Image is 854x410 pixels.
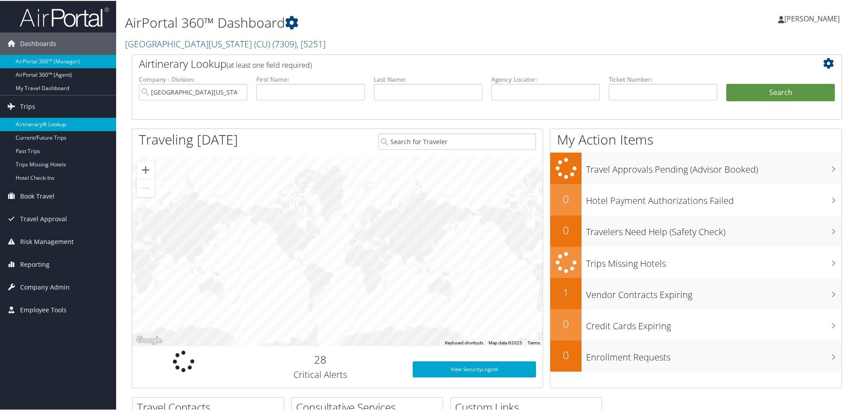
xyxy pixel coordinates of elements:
span: Book Travel [20,184,54,207]
h2: 0 [550,191,582,206]
h3: Travel Approvals Pending (Advisor Booked) [586,158,841,175]
a: 0Enrollment Requests [550,340,841,371]
a: 1Vendor Contracts Expiring [550,277,841,308]
h3: Vendor Contracts Expiring [586,283,841,300]
span: [PERSON_NAME] [784,13,840,23]
h3: Credit Cards Expiring [586,315,841,331]
span: Reporting [20,253,50,275]
h3: Travelers Need Help (Safety Check) [586,220,841,237]
h3: Hotel Payment Authorizations Failed [586,189,841,206]
a: View SecurityLogic® [413,360,536,377]
h2: Airtinerary Lookup [139,55,776,70]
h3: Enrollment Requests [586,346,841,363]
span: Employee Tools [20,298,67,320]
h2: 0 [550,222,582,237]
a: [GEOGRAPHIC_DATA][US_STATE] (CU) [125,37,326,49]
span: Map data ©2025 [489,340,522,344]
img: airportal-logo.png [20,6,109,27]
button: Search [726,83,835,101]
label: Last Name: [374,74,482,83]
span: Dashboards [20,32,56,54]
a: [PERSON_NAME] [778,4,849,31]
a: 0Hotel Payment Authorizations Failed [550,183,841,215]
label: First Name: [256,74,365,83]
label: Ticket Number: [609,74,717,83]
h1: AirPortal 360™ Dashboard [125,12,607,31]
h3: Trips Missing Hotels [586,252,841,269]
h2: 1 [550,284,582,299]
a: Trips Missing Hotels [550,246,841,277]
a: 0Credit Cards Expiring [550,308,841,340]
h1: My Action Items [550,129,841,148]
span: Travel Approval [20,207,67,229]
button: Zoom in [137,160,155,178]
span: , [ 5251 ] [297,37,326,49]
h2: 28 [242,351,399,366]
a: Travel Approvals Pending (Advisor Booked) [550,152,841,183]
a: Open this area in Google Maps (opens a new window) [134,334,164,345]
label: Company - Division: [139,74,247,83]
h3: Critical Alerts [242,368,399,380]
h2: 0 [550,347,582,362]
button: Zoom out [137,178,155,196]
img: Google [134,334,164,345]
label: Agency Locator: [491,74,600,83]
button: Keyboard shortcuts [445,339,483,345]
h2: 0 [550,315,582,331]
span: (at least one field required) [226,59,312,69]
span: ( 7309 ) [272,37,297,49]
a: 0Travelers Need Help (Safety Check) [550,215,841,246]
input: Search for Traveler [378,133,536,149]
span: Company Admin [20,275,70,298]
span: Trips [20,95,35,117]
a: Terms (opens in new tab) [527,340,540,344]
h1: Traveling [DATE] [139,129,238,148]
span: Risk Management [20,230,74,252]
